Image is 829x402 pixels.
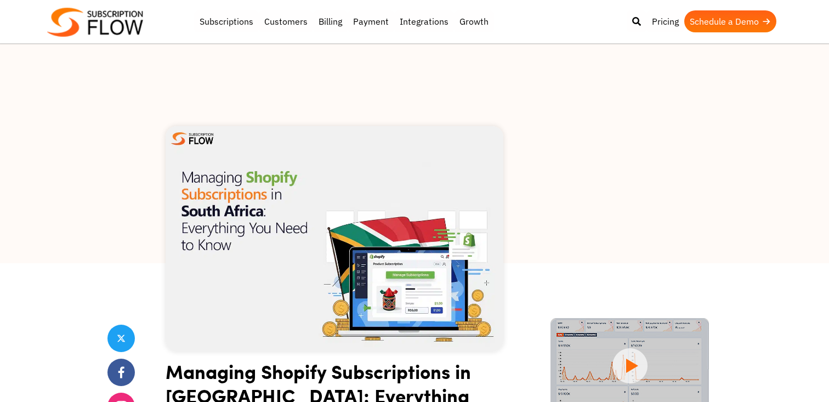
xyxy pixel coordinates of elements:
[313,10,348,32] a: Billing
[684,10,776,32] a: Schedule a Demo
[348,10,394,32] a: Payment
[166,126,503,352] img: Manage Shopify Subscriptions in South Africa
[47,8,143,37] img: Subscriptionflow
[646,10,684,32] a: Pricing
[194,10,259,32] a: Subscriptions
[454,10,494,32] a: Growth
[394,10,454,32] a: Integrations
[259,10,313,32] a: Customers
